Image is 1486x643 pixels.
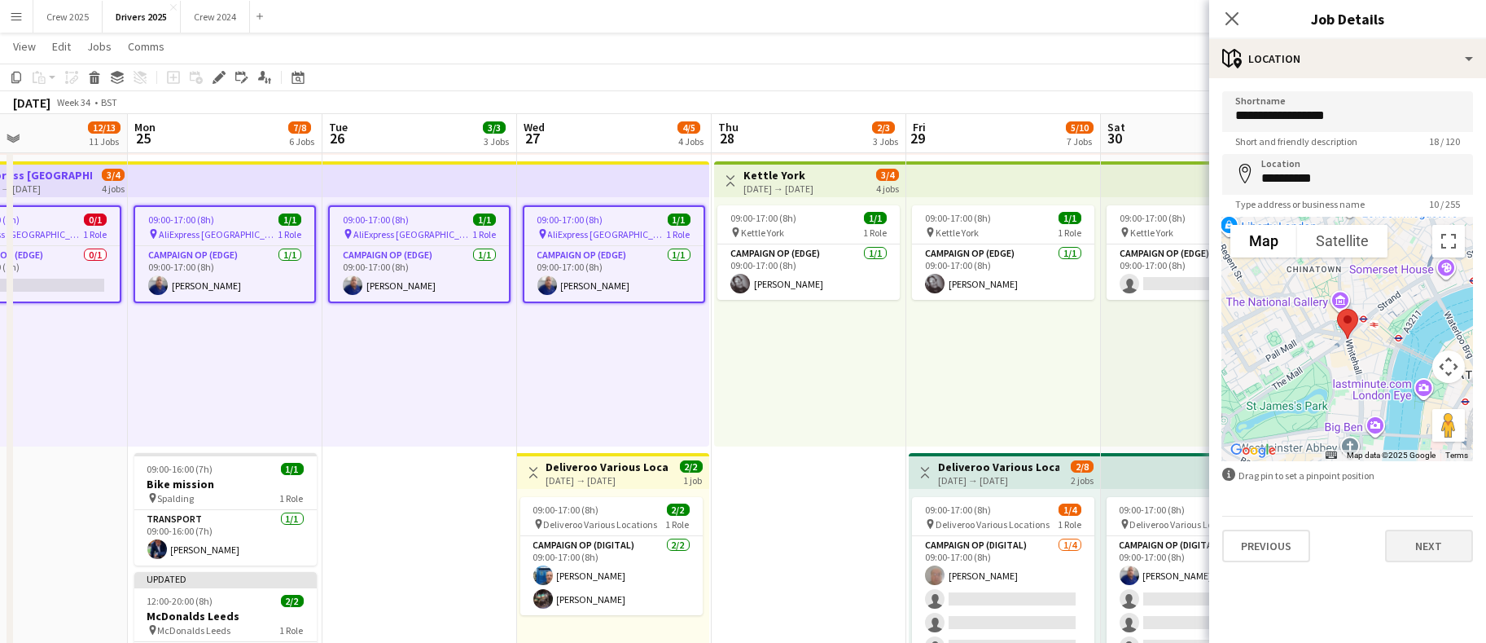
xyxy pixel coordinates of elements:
[328,205,511,303] app-job-card: 09:00-17:00 (8h)1/1 AliExpress [GEOGRAPHIC_DATA]1 RoleCampaign Op (Edge)1/109:00-17:00 (8h)[PERSO...
[103,1,181,33] button: Drivers 2025
[546,460,668,474] h3: Deliveroo Various Locations
[135,246,314,302] app-card-role: Campaign Op (Edge)1/109:00-17:00 (8h)[PERSON_NAME]
[1107,205,1289,300] app-job-card: 09:00-17:00 (8h)0/1 Kettle York1 RoleCampaign Op (Edge)0/109:00-17:00 (8h)
[1209,39,1486,78] div: Location
[134,205,316,303] app-job-card: 09:00-17:00 (8h)1/1 AliExpress [GEOGRAPHIC_DATA]1 RoleCampaign Op (Edge)1/109:00-17:00 (8h)[PERSO...
[1107,244,1289,300] app-card-role: Campaign Op (Edge)0/109:00-17:00 (8h)
[88,121,121,134] span: 12/13
[87,39,112,54] span: Jobs
[134,120,156,134] span: Mon
[473,214,496,226] span: 1/1
[472,228,496,240] span: 1 Role
[1416,135,1473,148] span: 18 / 120
[677,121,700,134] span: 4/5
[718,120,739,134] span: Thu
[925,212,991,224] span: 09:00-17:00 (8h)
[523,205,705,303] app-job-card: 09:00-17:00 (8h)1/1 AliExpress [GEOGRAPHIC_DATA]1 RoleCampaign Op (Edge)1/109:00-17:00 (8h)[PERSO...
[1226,440,1280,461] a: Open this area in Google Maps (opens a new window)
[913,120,926,134] span: Fri
[327,129,348,148] span: 26
[54,96,94,108] span: Week 34
[330,246,509,302] app-card-role: Campaign Op (Edge)1/109:00-17:00 (8h)[PERSON_NAME]
[716,129,739,148] span: 28
[289,135,314,148] div: 6 Jobs
[537,214,603,226] span: 09:00-17:00 (8h)
[329,120,348,134] span: Tue
[353,228,472,240] span: AliExpress [GEOGRAPHIC_DATA]
[910,129,926,148] span: 29
[1347,451,1436,460] span: Map data ©2025 Google
[288,121,311,134] span: 7/8
[1071,473,1094,487] div: 2 jobs
[546,474,668,487] div: [DATE] → [DATE]
[1385,530,1473,562] button: Next
[278,214,301,226] span: 1/1
[280,624,304,636] span: 1 Role
[873,135,898,148] div: 3 Jobs
[278,228,301,240] span: 1 Role
[876,169,899,181] span: 3/4
[520,497,703,615] div: 09:00-17:00 (8h)2/2 Deliveroo Various Locations1 RoleCampaign Op (Digital)2/209:00-17:00 (8h)[PER...
[148,214,214,226] span: 09:00-17:00 (8h)
[13,39,36,54] span: View
[521,129,545,148] span: 27
[936,518,1050,531] span: Deliveroo Various Locations
[102,181,125,195] div: 4 jobs
[1120,504,1186,516] span: 09:00-17:00 (8h)
[280,492,304,504] span: 1 Role
[134,453,317,566] div: 09:00-16:00 (7h)1/1Bike mission Spalding1 RoleTransport1/109:00-16:00 (7h)[PERSON_NAME]
[1226,440,1280,461] img: Google
[717,205,900,300] app-job-card: 09:00-17:00 (8h)1/1 Kettle York1 RoleCampaign Op (Edge)1/109:00-17:00 (8h)[PERSON_NAME]
[938,474,1059,487] div: [DATE] → [DATE]
[134,477,317,491] h3: Bike mission
[1297,225,1387,258] button: Show satellite imagery
[134,572,317,585] div: Updated
[132,129,156,148] span: 25
[7,36,42,57] a: View
[343,214,409,226] span: 09:00-17:00 (8h)
[548,228,667,240] span: AliExpress [GEOGRAPHIC_DATA]
[121,36,171,57] a: Comms
[912,205,1094,300] app-job-card: 09:00-17:00 (8h)1/1 Kettle York1 RoleCampaign Op (Edge)1/109:00-17:00 (8h)[PERSON_NAME]
[13,95,50,111] div: [DATE]
[743,168,813,183] h3: Kettle York
[667,228,690,240] span: 1 Role
[524,246,704,302] app-card-role: Campaign Op (Edge)1/109:00-17:00 (8h)[PERSON_NAME]
[52,39,71,54] span: Edit
[102,169,125,181] span: 3/4
[159,228,278,240] span: AliExpress [GEOGRAPHIC_DATA]
[1230,225,1297,258] button: Show street map
[1130,227,1173,239] span: Kettle York
[743,183,813,195] div: [DATE] → [DATE]
[717,244,900,300] app-card-role: Campaign Op (Edge)1/109:00-17:00 (8h)[PERSON_NAME]
[938,460,1059,474] h3: Deliveroo Various Locations
[147,595,213,607] span: 12:00-20:00 (8h)
[1222,198,1378,210] span: Type address or business name
[128,39,164,54] span: Comms
[680,460,703,473] span: 2/2
[876,181,899,195] div: 4 jobs
[520,536,703,615] app-card-role: Campaign Op (Digital)2/209:00-17:00 (8h)[PERSON_NAME][PERSON_NAME]
[544,518,658,531] span: Deliveroo Various Locations
[181,1,250,33] button: Crew 2024
[741,227,784,239] span: Kettle York
[912,244,1094,300] app-card-role: Campaign Op (Edge)1/109:00-17:00 (8h)[PERSON_NAME]
[134,609,317,623] h3: McDonalds Leeds
[1432,225,1465,258] button: Toggle fullscreen view
[1222,135,1370,148] span: Short and friendly description
[1432,409,1465,442] button: Drag Pegman onto the map to open Street View
[46,36,77,57] a: Edit
[1071,460,1094,473] span: 2/8
[84,214,107,226] span: 0/1
[925,504,991,516] span: 09:00-17:00 (8h)
[1326,450,1337,461] button: Keyboard shortcuts
[1222,468,1473,483] div: Drag pin to set a pinpoint position
[1416,198,1473,210] span: 10 / 255
[134,510,317,566] app-card-role: Transport1/109:00-16:00 (7h)[PERSON_NAME]
[89,135,120,148] div: 11 Jobs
